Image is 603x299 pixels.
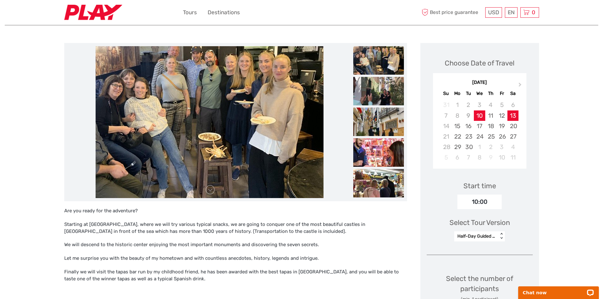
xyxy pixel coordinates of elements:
a: Tours [183,8,197,17]
a: Destinations [208,8,240,17]
div: < > [499,233,504,240]
div: Not available Sunday, August 31st, 2025 [441,100,452,110]
div: Not available Sunday, October 5th, 2025 [441,152,452,163]
div: Choose Wednesday, October 1st, 2025 [474,142,485,152]
div: Not available Thursday, October 9th, 2025 [485,152,496,163]
img: ac70b13b31d2428da8e8b4ee1ab3597d_slider_thumbnail.jpg [353,77,404,105]
div: Choose Thursday, September 25th, 2025 [485,131,496,142]
div: Choose Thursday, September 18th, 2025 [485,121,496,131]
div: Choose Saturday, September 13th, 2025 [507,110,518,121]
img: 0ef07dafdec44b60817b8114423d404c_main_slider.jpg [96,46,323,198]
div: Choose Wednesday, September 24th, 2025 [474,131,485,142]
div: Choose Tuesday, October 7th, 2025 [463,152,474,163]
div: Choose Tuesday, September 23rd, 2025 [463,131,474,142]
div: Su [441,89,452,98]
div: Choose Thursday, October 2nd, 2025 [485,142,496,152]
div: Not available Thursday, September 4th, 2025 [485,100,496,110]
div: Tu [463,89,474,98]
div: Not available Tuesday, September 2nd, 2025 [463,100,474,110]
div: Not available Tuesday, September 9th, 2025 [463,110,474,121]
div: We [474,89,485,98]
div: Choose Monday, September 29th, 2025 [452,142,463,152]
img: 0ef07dafdec44b60817b8114423d404c_slider_thumbnail.jpg [353,46,404,75]
div: Not available Wednesday, September 3rd, 2025 [474,100,485,110]
div: Mo [452,89,463,98]
div: Choose Tuesday, September 30th, 2025 [463,142,474,152]
div: Choose Saturday, September 20th, 2025 [507,121,518,131]
span: 0 [531,9,536,16]
div: Choose Wednesday, October 8th, 2025 [474,152,485,163]
div: EN [505,7,518,18]
div: Choose Monday, September 15th, 2025 [452,121,463,131]
div: Choose Thursday, September 11th, 2025 [485,110,496,121]
div: Not available Monday, September 1st, 2025 [452,100,463,110]
img: 9f1b107bb1d149b0af5e9e05fc5e2652_slider_thumbnail.jpg [353,138,404,167]
iframe: LiveChat chat widget [514,279,603,299]
div: Not available Friday, September 5th, 2025 [496,100,507,110]
div: Not available Sunday, September 7th, 2025 [441,110,452,121]
div: Choose Friday, October 10th, 2025 [496,152,507,163]
div: Choose Monday, October 6th, 2025 [452,152,463,163]
div: Choose Friday, October 3rd, 2025 [496,142,507,152]
div: Not available Sunday, September 28th, 2025 [441,142,452,152]
div: Choose Wednesday, September 10th, 2025 [474,110,485,121]
div: Choose Tuesday, September 16th, 2025 [463,121,474,131]
div: Fr [496,89,507,98]
div: month 2025-09 [435,100,524,163]
div: Half-Day Guided Historic Tour of [GEOGRAPHIC_DATA] with Tapas Tasting [457,233,495,240]
div: Sa [507,89,518,98]
img: 3665912e75b141bf9dfb7b9bbab208b9_slider_thumbnail.jpg [353,169,404,197]
span: Best price guarantee [420,7,484,18]
div: Choose Monday, September 22nd, 2025 [452,131,463,142]
div: Choose Friday, September 26th, 2025 [496,131,507,142]
div: Th [485,89,496,98]
button: Next Month [516,81,526,91]
div: Select Tour Version [449,218,510,227]
div: Start time [463,181,496,191]
div: Choose Date of Travel [445,58,514,68]
span: USD [488,9,499,16]
div: Not available Saturday, September 6th, 2025 [507,100,518,110]
div: Choose Saturday, September 27th, 2025 [507,131,518,142]
div: Choose Friday, September 12th, 2025 [496,110,507,121]
img: 2467-7e1744d7-2434-4362-8842-68c566c31c52_logo_small.jpg [64,5,122,20]
img: 31c6f4759e874584b6a46cc2e956dce1_slider_thumbnail.jpg [353,108,404,136]
div: Choose Wednesday, September 17th, 2025 [474,121,485,131]
div: Choose Friday, September 19th, 2025 [496,121,507,131]
div: Not available Sunday, September 14th, 2025 [441,121,452,131]
div: 10:00 [457,195,502,209]
div: Choose Saturday, October 4th, 2025 [507,142,518,152]
div: Choose Saturday, October 11th, 2025 [507,152,518,163]
div: Not available Sunday, September 21st, 2025 [441,131,452,142]
div: Not available Monday, September 8th, 2025 [452,110,463,121]
div: [DATE] [433,79,526,86]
